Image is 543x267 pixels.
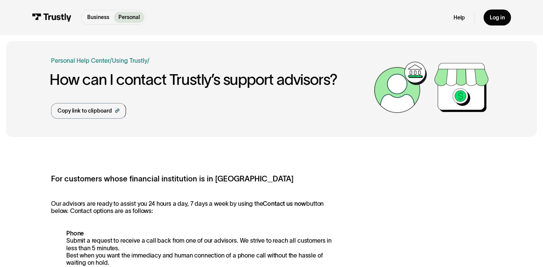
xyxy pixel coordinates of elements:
a: Personal Help Center [51,56,110,65]
p: Personal [118,13,140,21]
a: Using Trustly [112,57,147,64]
div: / [110,56,112,65]
div: Log in [490,14,505,21]
a: Copy link to clipboard [51,103,126,119]
a: Personal [114,12,144,23]
a: Log in [484,10,511,25]
div: / [147,56,150,65]
h1: How can I contact Trustly’s support advisors? [50,72,370,88]
p: Business [87,13,109,21]
a: Business [83,12,114,23]
strong: Contact us now [263,200,306,207]
strong: Phone [66,230,84,237]
div: Copy link to clipboard [57,107,112,115]
p: Our advisors are ready to assist you 24 hours a day, 7 days a week by using the button below. Con... [51,200,335,215]
img: Trustly Logo [32,13,72,22]
p: Submit a request to receive a call back from one of our advisors. We strive to reach all customer... [51,230,335,266]
strong: For customers whose financial institution is in [GEOGRAPHIC_DATA] [51,175,294,183]
a: Help [454,14,465,21]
